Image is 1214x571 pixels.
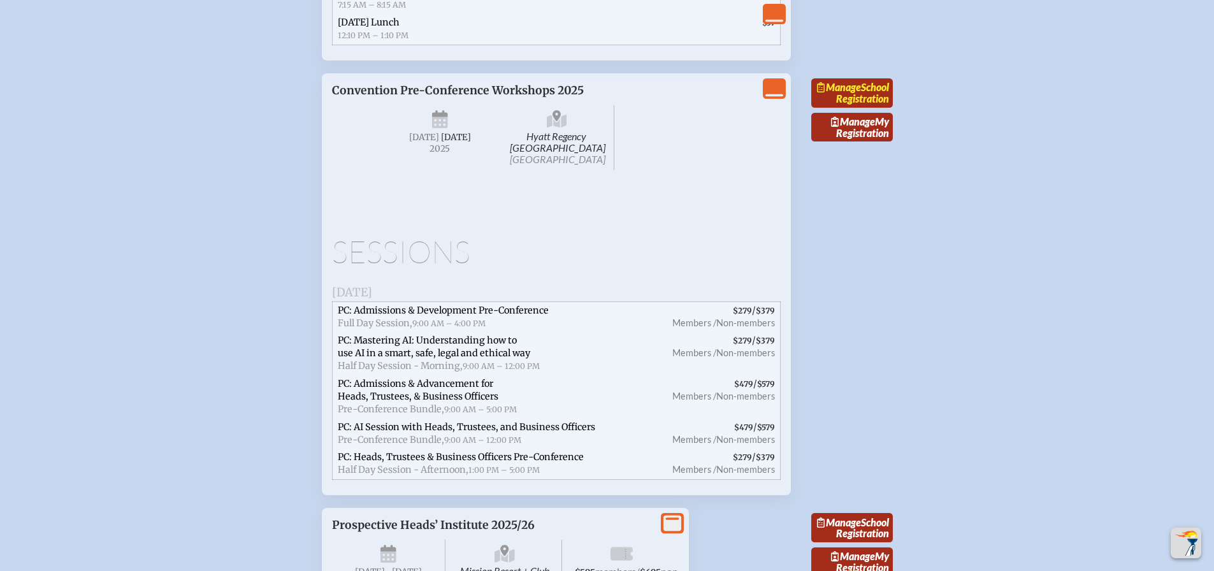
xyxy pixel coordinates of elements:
span: / [658,449,780,479]
span: Non-members [716,347,775,358]
span: 1:00 PM – 5:00 PM [468,465,540,475]
span: / [658,375,780,419]
span: PC: Admissions & Development Pre-Conference [338,305,549,316]
span: $279 [733,306,752,315]
span: 9:00 AM – 12:00 PM [444,435,521,445]
span: Half Day Session - Afternoon, [338,464,468,475]
span: $279 [733,452,752,462]
span: 9:00 AM – 5:00 PM [444,405,517,414]
span: [DATE] [332,285,372,300]
span: Non-members [716,464,775,475]
span: $379 [756,452,775,462]
span: $279 [733,336,752,345]
span: / [658,301,780,332]
span: Pre-Conference Bundle, [338,434,444,445]
span: Manage [817,81,861,93]
span: Non-members [716,434,775,445]
span: 12:10 PM – 1:10 PM [338,31,408,40]
span: Members / [672,434,716,445]
span: $379 [756,306,775,315]
span: [DATE] Lunch [338,17,400,28]
span: Manage [817,516,861,528]
span: / [658,332,780,375]
span: 9:00 AM – 12:00 PM [463,361,540,371]
span: [GEOGRAPHIC_DATA] [510,153,605,165]
span: $57 [762,18,775,27]
span: 9:00 AM – 4:00 PM [412,319,486,328]
span: Convention Pre-Conference Workshops 2025 [332,83,584,98]
span: Full Day Session, [338,317,412,329]
span: PC: Mastering AI: Understanding how to use AI in a smart, safe, legal and ethical way [338,335,530,359]
span: Non-members [716,317,775,328]
span: $579 [757,423,775,432]
span: Manage [831,115,875,127]
span: / [658,419,780,449]
span: $479 [734,423,753,432]
span: Hyatt Regency [GEOGRAPHIC_DATA] [500,105,614,170]
span: $479 [734,379,753,389]
span: $379 [756,336,775,345]
span: [DATE] [409,132,439,143]
span: PC: Admissions & Advancement for Heads, Trustees, & Business Officers [338,378,498,402]
span: Manage [831,550,875,562]
span: [DATE] [441,132,471,143]
span: Non-members [716,391,775,401]
a: ManageMy Registration [811,113,893,142]
span: PC: Heads, Trustees & Business Officers Pre-Conference [338,451,584,463]
h1: Sessions [332,236,781,267]
span: Members / [672,464,716,475]
span: Members / [672,391,716,401]
button: Scroll Top [1171,528,1201,558]
a: ManageSchool Registration [811,78,893,108]
span: Half Day Session - Morning, [338,360,463,372]
span: Prospective Heads’ Institute 2025/26 [332,518,535,532]
span: 2025 [393,144,488,154]
span: PC: AI Session with Heads, Trustees, and Business Officers [338,421,595,433]
span: Members / [672,347,716,358]
span: Pre-Conference Bundle, [338,403,444,415]
a: ManageSchool Registration [811,513,893,542]
img: To the top [1173,530,1199,556]
span: Members / [672,317,716,328]
span: $579 [757,379,775,389]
